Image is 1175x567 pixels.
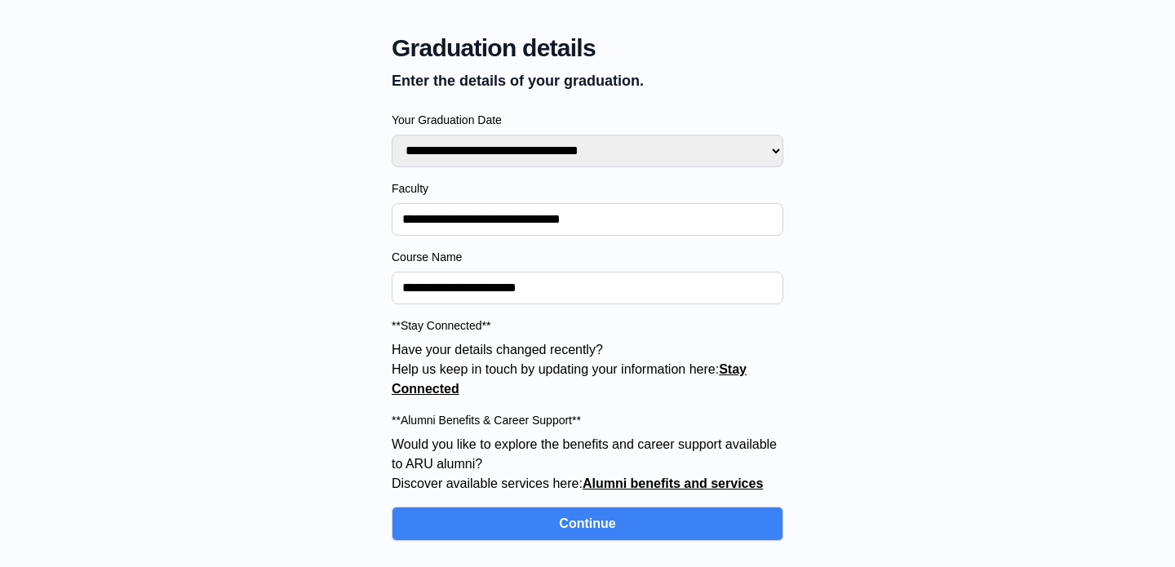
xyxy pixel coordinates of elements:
[392,33,783,63] span: Graduation details
[392,507,783,541] button: Continue
[392,112,783,128] label: Your Graduation Date
[392,249,783,265] label: Course Name
[392,180,783,197] label: Faculty
[583,476,763,490] a: Alumni benefits and services
[392,340,783,399] p: Have your details changed recently? Help us keep in touch by updating your information here:
[392,412,783,428] label: **Alumni Benefits & Career Support**
[392,69,783,92] p: Enter the details of your graduation.
[392,435,783,494] p: Would you like to explore the benefits and career support available to ARU alumni? Discover avail...
[392,362,747,396] a: Stay Connected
